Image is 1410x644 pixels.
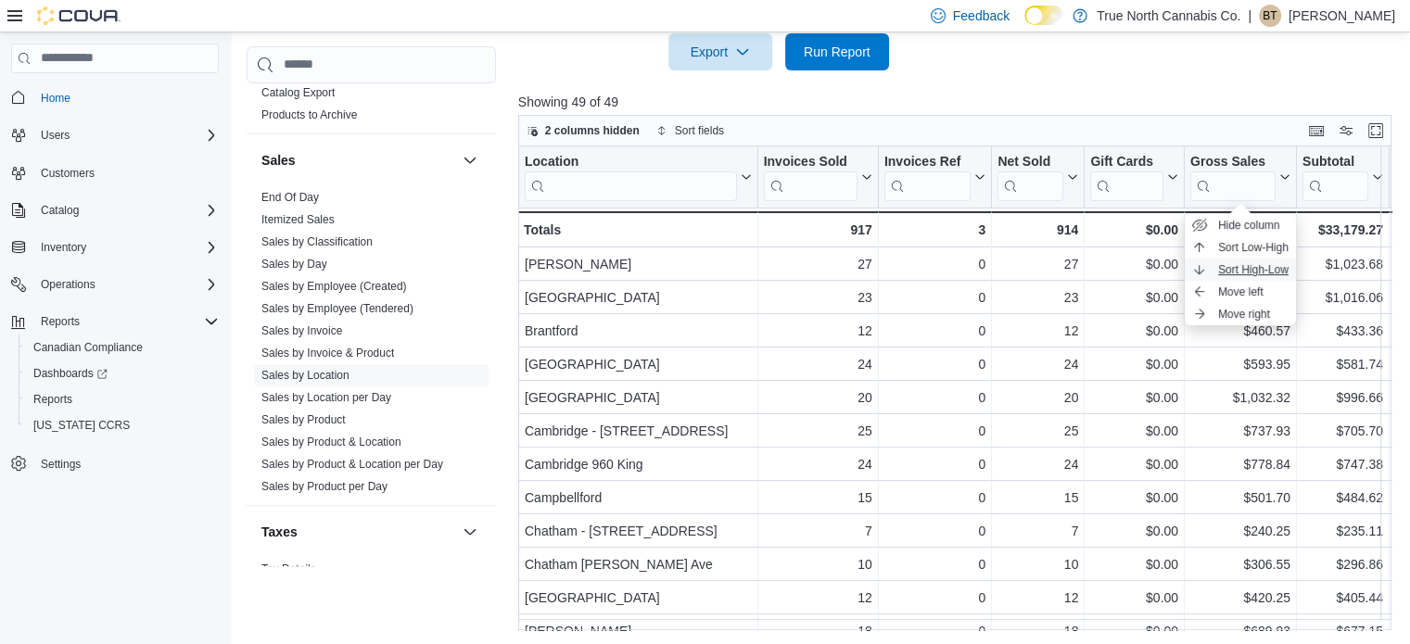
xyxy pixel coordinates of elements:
[261,324,342,337] a: Sales by Invoice
[41,91,70,106] span: Home
[525,620,752,642] div: [PERSON_NAME]
[1218,262,1289,277] span: Sort High-Low
[1190,420,1290,442] div: $737.93
[33,453,88,475] a: Settings
[997,520,1078,542] div: 7
[26,362,115,385] a: Dashboards
[763,153,871,200] button: Invoices Sold
[1090,320,1178,342] div: $0.00
[997,386,1078,409] div: 20
[884,486,985,509] div: 0
[1090,453,1178,475] div: $0.00
[997,320,1078,342] div: 12
[884,320,985,342] div: 0
[4,159,226,186] button: Customers
[1289,5,1395,27] p: [PERSON_NAME]
[884,153,971,170] div: Invoices Ref
[261,435,401,449] span: Sales by Product & Location
[261,458,443,471] a: Sales by Product & Location per Day
[1190,353,1290,375] div: $593.95
[525,587,752,609] div: [GEOGRAPHIC_DATA]
[763,153,857,170] div: Invoices Sold
[884,520,985,542] div: 0
[261,257,327,271] span: Sales by Day
[804,43,870,61] span: Run Report
[33,236,94,259] button: Inventory
[525,320,752,342] div: Brantford
[1190,320,1290,342] div: $460.57
[884,219,985,241] div: 3
[1090,253,1178,275] div: $0.00
[1302,553,1383,575] div: $296.86
[26,336,150,359] a: Canadian Compliance
[261,235,373,248] a: Sales by Classification
[1302,620,1383,642] div: $677.15
[1185,214,1296,236] button: Hide column
[1302,153,1383,200] button: Subtotal
[261,480,387,493] a: Sales by Product per Day
[1024,6,1063,25] input: Dark Mode
[1302,253,1383,275] div: $1,023.68
[668,33,772,70] button: Export
[763,520,871,542] div: 7
[261,523,298,541] h3: Taxes
[997,219,1078,241] div: 914
[525,286,752,309] div: [GEOGRAPHIC_DATA]
[26,362,219,385] span: Dashboards
[1185,303,1296,325] button: Move right
[884,286,985,309] div: 0
[41,314,80,329] span: Reports
[997,253,1078,275] div: 27
[261,562,316,575] a: Tax Details
[675,123,724,138] span: Sort fields
[41,203,79,218] span: Catalog
[1185,259,1296,281] button: Sort High-Low
[261,151,296,170] h3: Sales
[1185,281,1296,303] button: Move left
[261,85,335,100] span: Catalog Export
[525,153,737,170] div: Location
[519,120,647,142] button: 2 columns hidden
[680,33,761,70] span: Export
[1090,353,1178,375] div: $0.00
[997,286,1078,309] div: 23
[261,412,346,427] span: Sales by Product
[1365,120,1387,142] button: Enter fullscreen
[459,149,481,171] button: Sales
[1263,5,1277,27] span: BT
[41,240,86,255] span: Inventory
[763,353,871,375] div: 24
[33,199,86,221] button: Catalog
[1302,587,1383,609] div: $405.44
[1190,153,1276,200] div: Gross Sales
[763,420,871,442] div: 25
[1302,453,1383,475] div: $747.38
[1190,620,1290,642] div: $689.93
[41,277,95,292] span: Operations
[1190,153,1276,170] div: Gross Sales
[997,620,1078,642] div: 18
[525,553,752,575] div: Chatham [PERSON_NAME] Ave
[884,386,985,409] div: 0
[1190,453,1290,475] div: $778.84
[1090,486,1178,509] div: $0.00
[763,620,871,642] div: 18
[1302,153,1368,170] div: Subtotal
[1185,236,1296,259] button: Sort Low-High
[33,340,143,355] span: Canadian Compliance
[261,107,357,122] span: Products to Archive
[1218,307,1270,322] span: Move right
[997,420,1078,442] div: 25
[1090,286,1178,309] div: $0.00
[1302,286,1383,309] div: $1,016.06
[763,486,871,509] div: 15
[1302,520,1383,542] div: $235.11
[261,258,327,271] a: Sales by Day
[33,199,219,221] span: Catalog
[953,6,1010,25] span: Feedback
[518,93,1401,111] p: Showing 49 of 49
[33,273,219,296] span: Operations
[525,253,752,275] div: [PERSON_NAME]
[26,414,219,436] span: Washington CCRS
[884,453,985,475] div: 0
